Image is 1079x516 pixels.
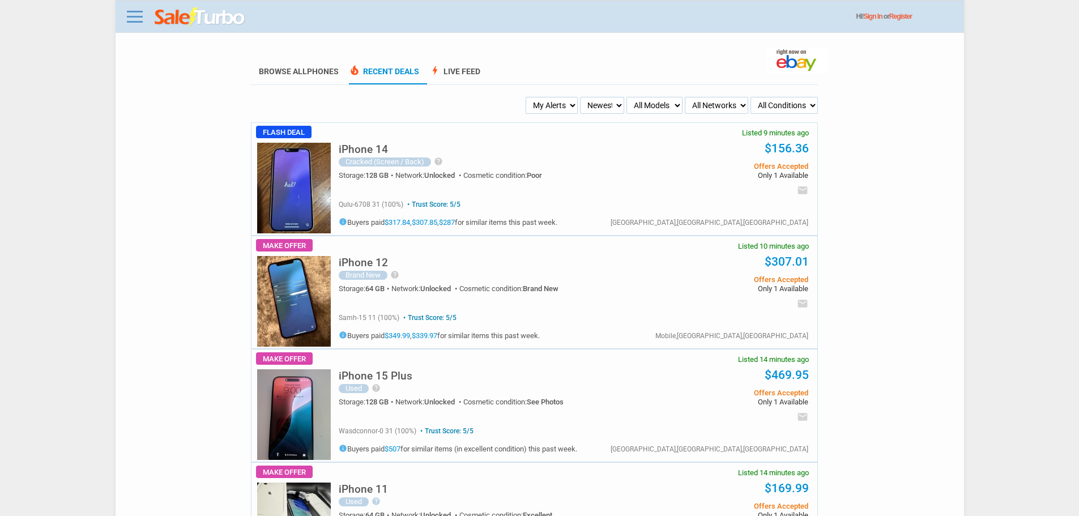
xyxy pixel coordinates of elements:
[257,143,331,233] img: s-l225.jpg
[339,427,416,435] span: wasdconnor-0 31 (100%)
[412,331,437,340] a: $339.97
[856,12,864,20] span: Hi!
[339,384,369,393] div: Used
[372,383,381,393] i: help
[527,171,542,180] span: Poor
[797,298,808,309] i: email
[339,259,388,268] a: iPhone 12
[257,369,331,460] img: s-l225.jpg
[256,466,313,478] span: Make Offer
[349,65,360,76] span: local_fire_department
[424,171,455,180] span: Unlocked
[395,398,463,406] div: Network:
[637,163,808,170] span: Offers Accepted
[637,502,808,510] span: Offers Accepted
[339,172,395,179] div: Storage:
[339,144,388,155] h5: iPhone 14
[463,172,542,179] div: Cosmetic condition:
[429,67,480,84] a: boltLive Feed
[439,218,455,227] a: $287
[655,332,808,339] div: Mobile,[GEOGRAPHIC_DATA],[GEOGRAPHIC_DATA]
[339,444,347,453] i: info
[339,146,388,155] a: iPhone 14
[412,218,437,227] a: $307.85
[742,129,809,137] span: Listed 9 minutes ago
[424,398,455,406] span: Unlocked
[395,172,463,179] div: Network:
[339,157,431,167] div: Cracked (Screen / Back)
[339,218,557,226] h5: Buyers paid , , for similar items this past week.
[259,67,339,76] a: Browse AllPhones
[527,398,564,406] span: See Photos
[339,331,540,339] h5: Buyers paid , for similar items this past week.
[339,373,412,381] a: iPhone 15 Plus
[256,126,312,138] span: Flash Deal
[339,486,388,494] a: iPhone 11
[738,356,809,363] span: Listed 14 minutes ago
[256,352,313,365] span: Make Offer
[385,331,410,340] a: $349.99
[429,65,441,76] span: bolt
[372,497,381,506] i: help
[434,157,443,166] i: help
[339,331,347,339] i: info
[418,427,474,435] span: Trust Score: 5/5
[339,201,403,208] span: qulu-6708 31 (100%)
[257,256,331,347] img: s-l225.jpg
[765,142,809,155] a: $156.36
[155,7,246,28] img: saleturbo.com - Online Deals and Discount Coupons
[611,219,808,226] div: [GEOGRAPHIC_DATA],[GEOGRAPHIC_DATA],[GEOGRAPHIC_DATA]
[339,257,388,268] h5: iPhone 12
[339,271,387,280] div: Brand New
[637,172,808,179] span: Only 1 Available
[385,445,400,453] a: $507
[307,67,339,76] span: Phones
[765,255,809,268] a: $307.01
[401,314,457,322] span: Trust Score: 5/5
[738,469,809,476] span: Listed 14 minutes ago
[365,398,389,406] span: 128 GB
[339,497,369,506] div: Used
[365,284,385,293] span: 64 GB
[339,398,395,406] div: Storage:
[339,314,399,322] span: samh-15 11 (100%)
[889,12,912,20] a: Register
[637,389,808,396] span: Offers Accepted
[390,270,399,279] i: help
[765,481,809,495] a: $169.99
[365,171,389,180] span: 128 GB
[405,201,460,208] span: Trust Score: 5/5
[637,398,808,406] span: Only 1 Available
[637,276,808,283] span: Offers Accepted
[797,411,808,423] i: email
[420,284,451,293] span: Unlocked
[349,67,419,84] a: local_fire_departmentRecent Deals
[738,242,809,250] span: Listed 10 minutes ago
[864,12,882,20] a: Sign In
[256,239,313,251] span: Make Offer
[339,218,347,226] i: info
[611,446,808,453] div: [GEOGRAPHIC_DATA],[GEOGRAPHIC_DATA],[GEOGRAPHIC_DATA]
[339,285,391,292] div: Storage:
[339,370,412,381] h5: iPhone 15 Plus
[463,398,564,406] div: Cosmetic condition:
[391,285,459,292] div: Network:
[339,484,388,494] h5: iPhone 11
[637,285,808,292] span: Only 1 Available
[765,368,809,382] a: $469.95
[884,12,912,20] span: or
[797,185,808,196] i: email
[459,285,558,292] div: Cosmetic condition:
[385,218,410,227] a: $317.84
[523,284,558,293] span: Brand New
[339,444,577,453] h5: Buyers paid for similar items (in excellent condition) this past week.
